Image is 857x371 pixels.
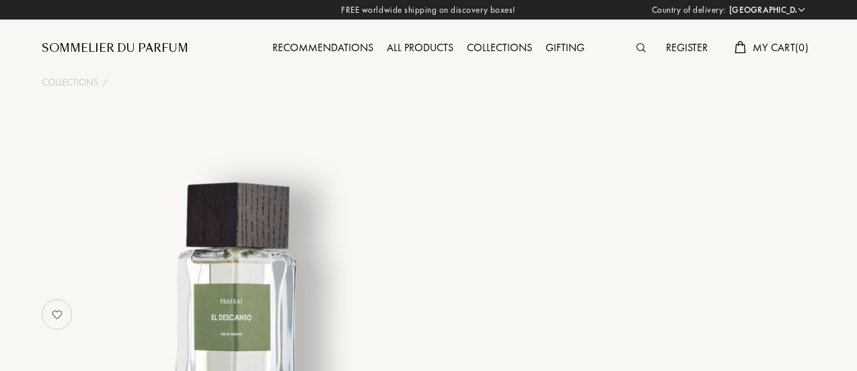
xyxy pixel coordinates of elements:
[659,40,714,57] div: Register
[735,41,745,53] img: cart.svg
[539,40,591,57] div: Gifting
[380,40,460,55] a: All products
[652,3,726,17] span: Country of delivery:
[266,40,380,55] a: Recommendations
[539,40,591,55] a: Gifting
[636,43,646,53] img: search_icn.svg
[266,40,380,57] div: Recommendations
[42,75,98,90] a: Collections
[42,40,188,57] a: Sommelier du Parfum
[460,40,539,55] a: Collections
[659,40,714,55] a: Register
[102,75,108,90] div: /
[753,40,809,55] span: My Cart ( 0 )
[44,301,71,328] img: no_like_p.png
[380,40,460,57] div: All products
[460,40,539,57] div: Collections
